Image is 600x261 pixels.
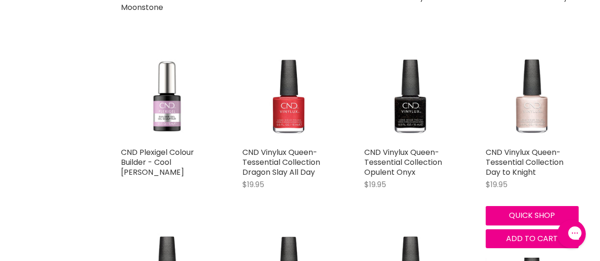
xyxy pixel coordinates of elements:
img: CND Vinylux Queen-Tessential Collection Dragon Slay All Day [242,50,335,143]
a: CND Vinylux Queen-Tessential Collection Dragon Slay All Day [242,147,320,178]
span: $19.95 [486,179,508,190]
iframe: Gorgias live chat messenger [553,216,591,252]
img: CND Vinylux Queen-Tessential Collection Opulent Onyx [364,50,457,143]
img: CND Plexigel Colour Builder - Cool Berry [121,50,214,143]
span: Add to cart [506,233,558,244]
a: CND Vinylux Queen-Tessential Collection Day to Knight [486,147,563,178]
button: Quick shop [486,206,579,225]
a: CND Plexigel Colour Builder - Cool [PERSON_NAME] [121,147,194,178]
img: CND Vinylux Queen-Tessential Collection Day to Knight [486,50,579,143]
button: Add to cart [486,229,579,248]
a: CND Vinylux Queen-Tessential Collection Opulent Onyx [364,147,442,178]
span: $19.95 [242,179,264,190]
span: $19.95 [364,179,386,190]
